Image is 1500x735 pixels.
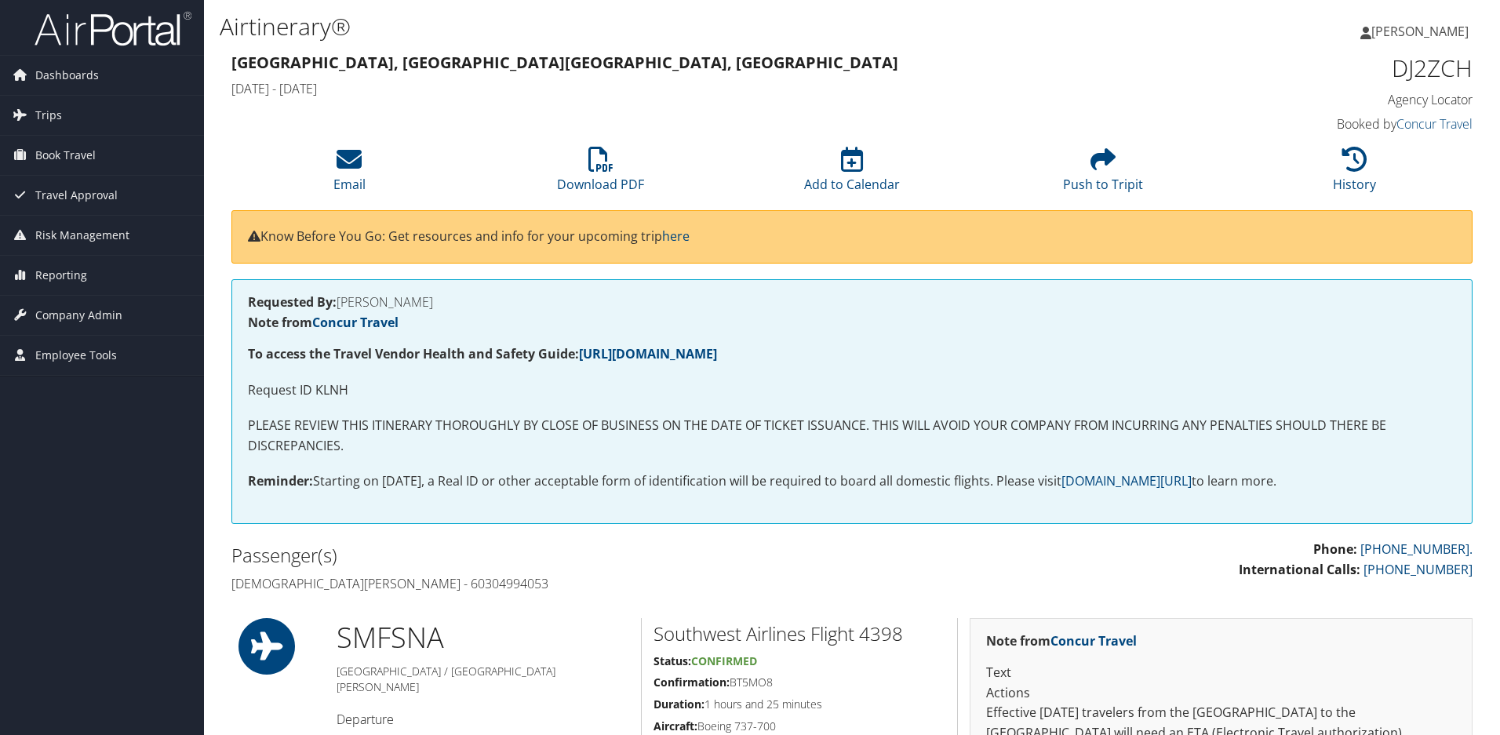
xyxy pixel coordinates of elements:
[654,697,945,712] h5: 1 hours and 25 minutes
[1371,23,1469,40] span: [PERSON_NAME]
[1061,472,1192,489] a: [DOMAIN_NAME][URL]
[248,472,313,489] strong: Reminder:
[557,155,644,193] a: Download PDF
[1180,52,1473,85] h1: DJ2ZCH
[220,10,1063,43] h1: Airtinerary®
[231,542,840,569] h2: Passenger(s)
[248,293,337,311] strong: Requested By:
[333,155,366,193] a: Email
[1180,91,1473,108] h4: Agency Locator
[804,155,900,193] a: Add to Calendar
[35,256,87,295] span: Reporting
[1063,155,1143,193] a: Push to Tripit
[1360,540,1473,558] a: [PHONE_NUMBER].
[1360,8,1484,55] a: [PERSON_NAME]
[35,216,129,255] span: Risk Management
[986,632,1137,649] strong: Note from
[337,618,629,657] h1: SMF SNA
[312,314,399,331] a: Concur Travel
[231,575,840,592] h4: [DEMOGRAPHIC_DATA][PERSON_NAME] - 60304994053
[1396,115,1473,133] a: Concur Travel
[654,653,691,668] strong: Status:
[579,345,717,362] a: [URL][DOMAIN_NAME]
[1050,632,1137,649] a: Concur Travel
[1363,561,1473,578] a: [PHONE_NUMBER]
[35,136,96,175] span: Book Travel
[248,471,1456,492] p: Starting on [DATE], a Real ID or other acceptable form of identification will be required to boar...
[248,227,1456,247] p: Know Before You Go: Get resources and info for your upcoming trip
[248,314,399,331] strong: Note from
[35,336,117,375] span: Employee Tools
[35,96,62,135] span: Trips
[337,664,629,694] h5: [GEOGRAPHIC_DATA] / [GEOGRAPHIC_DATA][PERSON_NAME]
[35,10,191,47] img: airportal-logo.png
[654,675,945,690] h5: BT5MO8
[248,345,717,362] strong: To access the Travel Vendor Health and Safety Guide:
[35,56,99,95] span: Dashboards
[248,380,1456,401] p: Request ID KLNH
[1313,540,1357,558] strong: Phone:
[231,52,898,73] strong: [GEOGRAPHIC_DATA], [GEOGRAPHIC_DATA] [GEOGRAPHIC_DATA], [GEOGRAPHIC_DATA]
[337,711,629,728] h4: Departure
[662,227,690,245] a: here
[691,653,757,668] span: Confirmed
[248,296,1456,308] h4: [PERSON_NAME]
[35,176,118,215] span: Travel Approval
[1333,155,1376,193] a: History
[654,719,697,733] strong: Aircraft:
[654,697,704,711] strong: Duration:
[1180,115,1473,133] h4: Booked by
[654,675,730,690] strong: Confirmation:
[654,719,945,734] h5: Boeing 737-700
[1239,561,1360,578] strong: International Calls:
[248,416,1456,456] p: PLEASE REVIEW THIS ITINERARY THOROUGHLY BY CLOSE OF BUSINESS ON THE DATE OF TICKET ISSUANCE. THIS...
[231,80,1156,97] h4: [DATE] - [DATE]
[35,296,122,335] span: Company Admin
[654,620,945,647] h2: Southwest Airlines Flight 4398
